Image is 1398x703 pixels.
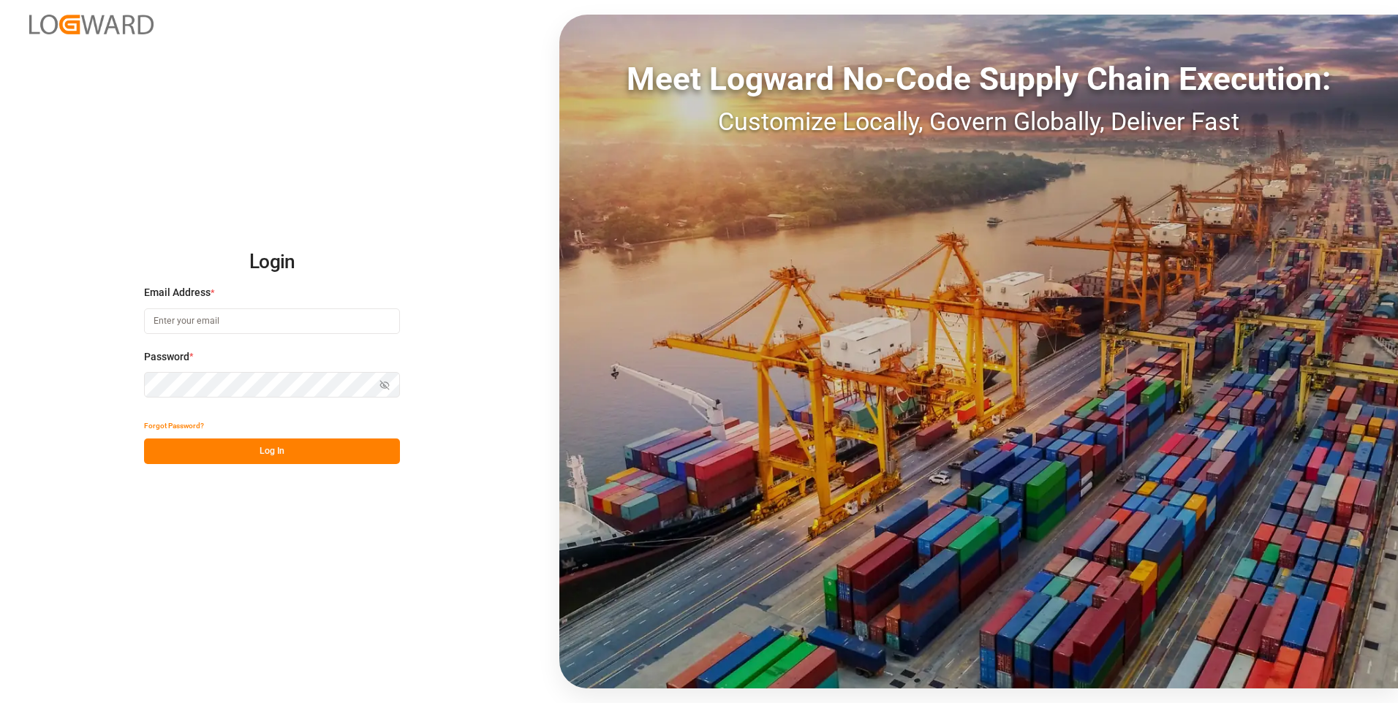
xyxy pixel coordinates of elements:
[559,55,1398,103] div: Meet Logward No-Code Supply Chain Execution:
[144,349,189,365] span: Password
[144,438,400,464] button: Log In
[144,239,400,286] h2: Login
[144,308,400,334] input: Enter your email
[559,103,1398,140] div: Customize Locally, Govern Globally, Deliver Fast
[29,15,154,34] img: Logward_new_orange.png
[144,413,204,438] button: Forgot Password?
[144,285,211,300] span: Email Address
